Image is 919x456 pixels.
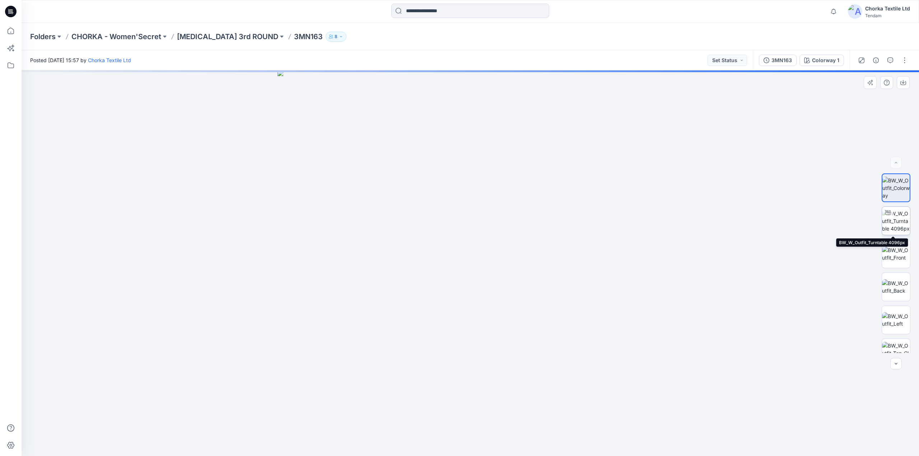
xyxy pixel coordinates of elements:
[865,13,910,18] div: Tendam
[870,55,882,66] button: Details
[294,32,323,42] p: 3MN163
[799,55,844,66] button: Colorway 1
[177,32,278,42] a: [MEDICAL_DATA] 3rd ROUND
[882,279,910,294] img: BW_W_Outfit_Back
[882,210,910,232] img: BW_W_Outfit_Turntable 4096px
[326,32,346,42] button: 8
[882,312,910,327] img: BW_W_Outfit_Left
[882,342,910,364] img: BW_W_Outfit_Top_CloseUp
[30,32,56,42] a: Folders
[335,33,337,41] p: 8
[865,4,910,13] div: Chorka Textile Ltd
[759,55,797,66] button: 3MN163
[771,56,792,64] div: 3MN163
[71,32,161,42] a: CHORKA - Women'Secret
[848,4,862,19] img: avatar
[30,56,131,64] span: Posted [DATE] 15:57 by
[882,177,910,199] img: BW_W_Outfit_Colorway
[88,57,131,63] a: Chorka Textile Ltd
[812,56,839,64] div: Colorway 1
[882,246,910,261] img: BW_W_Outfit_Front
